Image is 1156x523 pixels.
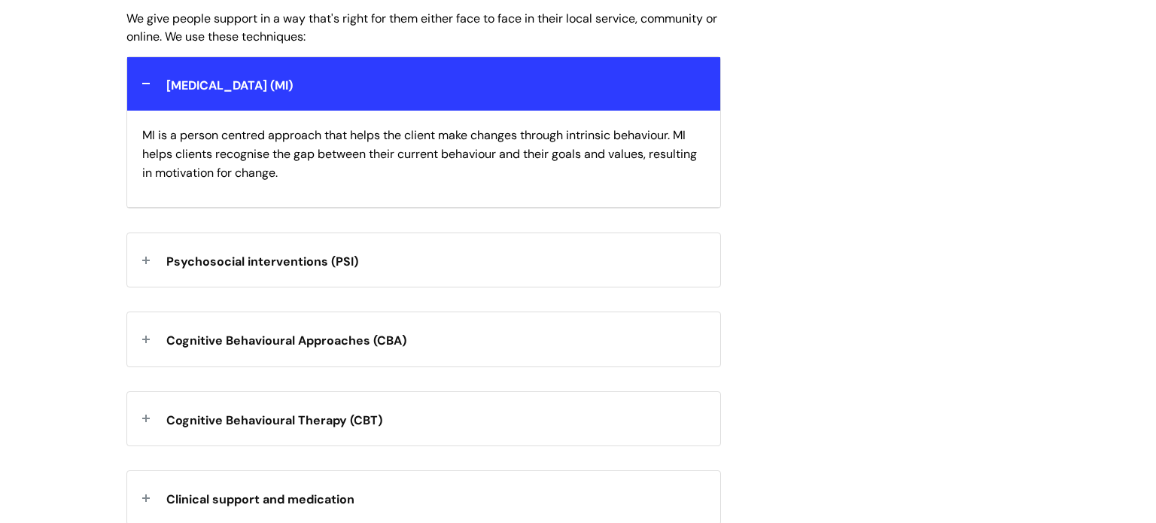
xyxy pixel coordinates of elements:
[166,254,358,269] span: Psychosocial interventions (PSI)
[126,11,717,45] span: We give people support in a way that's right for them either face to face in their local service,...
[166,491,354,507] span: Clinical support and medication
[166,78,293,93] span: [MEDICAL_DATA] (MI)
[142,127,697,181] span: MI is a person centred approach that helps the client make changes through intrinsic behaviour. M...
[166,412,382,428] span: Cognitive Behavioural Therapy (CBT)
[166,333,406,348] span: Cognitive Behavioural Approaches (CBA)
